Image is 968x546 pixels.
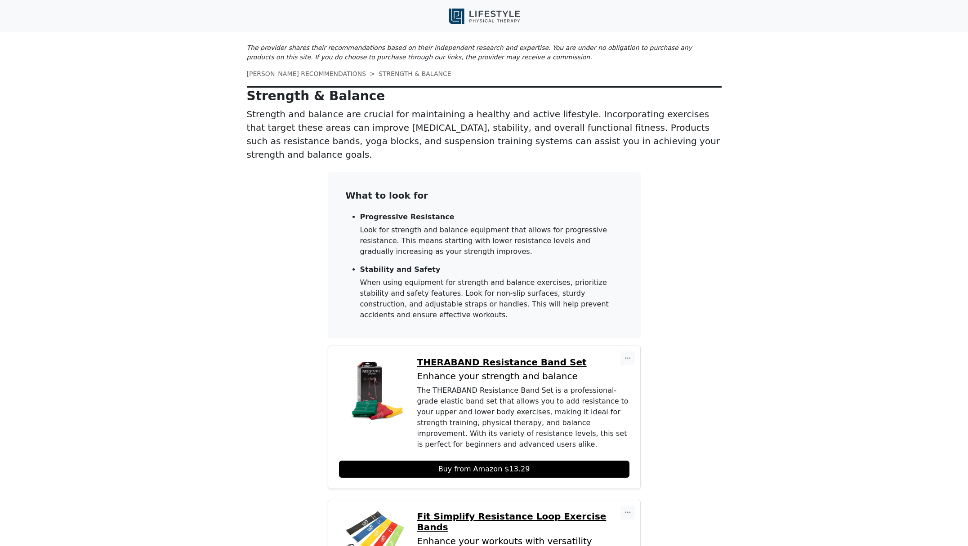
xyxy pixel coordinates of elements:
[417,371,629,382] p: Enhance your strength and balance
[417,511,629,533] a: Fit Simplify Resistance Loop Exercise Bands
[247,107,722,161] p: Strength and balance are crucial for maintaining a healthy and active lifestyle. Incorporating ex...
[366,69,451,79] li: STRENGTH & BALANCE
[449,9,520,24] img: Lifestyle Physical Therapy
[360,213,623,221] p: Progressive Resistance
[360,225,623,257] p: Look for strength and balance equipment that allows for progressive resistance. This means starti...
[247,89,722,104] p: Strength & Balance
[360,277,623,320] p: When using equipment for strength and balance exercises, prioritize stability and safety features...
[417,357,629,368] a: THERABAND Resistance Band Set
[360,265,623,274] p: Stability and Safety
[247,43,722,62] p: The provider shares their recommendations based on their independent research and expertise. You ...
[339,357,406,424] img: THERABAND Resistance Band Set
[346,190,623,201] p: What to look for
[339,461,629,478] a: Buy from Amazon $13.29
[417,385,629,450] div: The THERABAND Resistance Band Set is a professional-grade elastic band set that allows you to add...
[247,70,366,77] a: [PERSON_NAME] RECOMMENDATIONS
